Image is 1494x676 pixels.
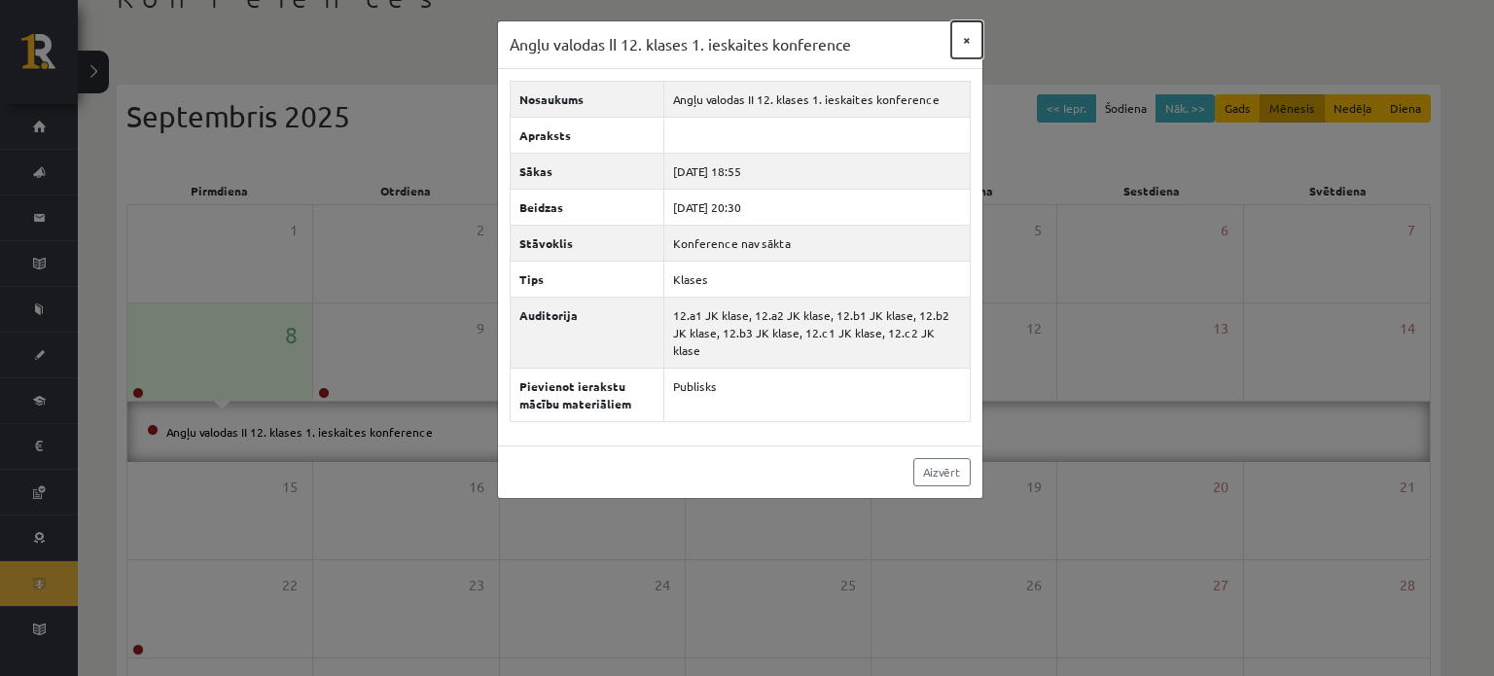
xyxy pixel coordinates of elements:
th: Beidzas [510,189,664,225]
th: Nosaukums [510,81,664,117]
th: Apraksts [510,117,664,153]
th: Stāvoklis [510,225,664,261]
th: Tips [510,261,664,297]
td: Klases [664,261,970,297]
h3: Angļu valodas II 12. klases 1. ieskaites konference [510,33,851,56]
td: Konference nav sākta [664,225,970,261]
td: Angļu valodas II 12. klases 1. ieskaites konference [664,81,970,117]
th: Pievienot ierakstu mācību materiāliem [510,368,664,421]
a: Aizvērt [913,458,971,486]
td: [DATE] 20:30 [664,189,970,225]
th: Auditorija [510,297,664,368]
td: 12.a1 JK klase, 12.a2 JK klase, 12.b1 JK klase, 12.b2 JK klase, 12.b3 JK klase, 12.c1 JK klase, 1... [664,297,970,368]
button: × [951,21,982,58]
td: Publisks [664,368,970,421]
td: [DATE] 18:55 [664,153,970,189]
th: Sākas [510,153,664,189]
